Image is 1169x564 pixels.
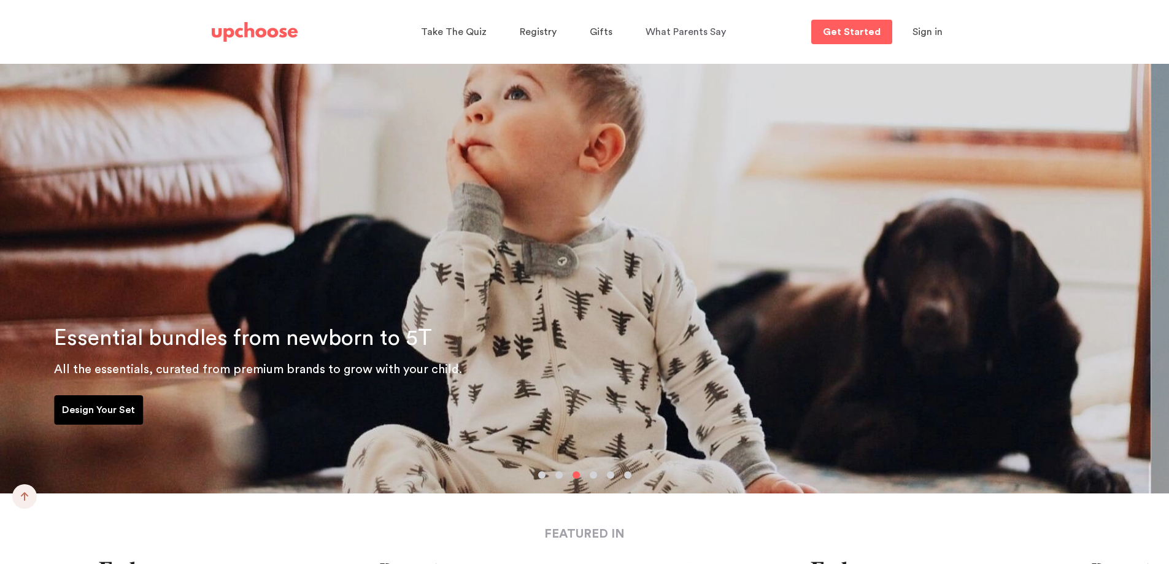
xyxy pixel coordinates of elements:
span: What Parents Say [646,27,726,37]
a: Take The Quiz [421,20,490,44]
a: What Parents Say [646,20,730,44]
span: Take The Quiz [421,27,487,37]
p: Get Started [823,27,881,37]
p: Design Your Set [62,403,135,417]
img: UpChoose [212,22,298,42]
p: All the essentials, curated from premium brands to grow with your child. [54,360,1136,379]
span: Gifts [590,27,612,37]
button: Sign in [897,20,958,44]
a: Gifts [590,20,616,44]
span: Registry [520,27,557,37]
a: UpChoose [212,20,298,45]
strong: FEATURED IN [544,528,625,540]
span: Essential bundles from newborn to 5T [54,327,432,349]
a: Registry [520,20,560,44]
a: Get Started [811,20,892,44]
span: Sign in [912,27,943,37]
a: Design Your Set [54,395,143,425]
